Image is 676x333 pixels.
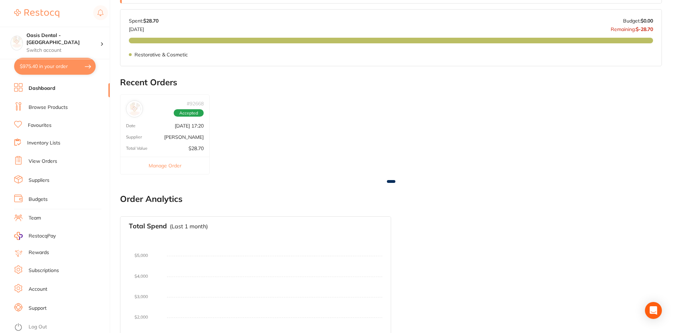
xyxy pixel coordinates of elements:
[28,122,52,129] a: Favourites
[143,18,158,24] strong: $28.70
[29,286,47,293] a: Account
[126,123,136,128] p: Date
[29,196,48,203] a: Budgets
[14,322,108,333] button: Log Out
[126,146,148,151] p: Total Value
[164,134,204,140] p: [PERSON_NAME]
[129,222,167,230] h3: Total Spend
[623,18,653,24] p: Budget:
[29,323,47,331] a: Log Out
[641,18,653,24] strong: $0.00
[29,158,57,165] a: View Orders
[636,26,653,32] strong: $-28.70
[14,232,23,240] img: RestocqPay
[29,104,68,111] a: Browse Products
[175,123,204,129] p: [DATE] 17:20
[14,58,96,75] button: $975.40 in your order
[126,135,142,140] p: Supplier
[27,140,60,147] a: Inventory Lists
[14,232,56,240] a: RestocqPay
[189,146,204,151] p: $28.70
[14,5,59,21] a: Restocq Logo
[129,24,158,32] p: [DATE]
[170,223,208,229] p: (Last 1 month)
[128,102,141,116] img: Henry Schein Halas
[129,18,158,24] p: Spent:
[29,215,41,222] a: Team
[29,85,55,92] a: Dashboard
[29,267,59,274] a: Subscriptions
[26,32,100,46] h4: Oasis Dental - Brighton
[29,305,47,312] a: Support
[120,157,209,174] button: Manage Order
[187,101,204,106] p: # 92668
[120,78,662,87] h2: Recent Orders
[29,249,49,256] a: Rewards
[14,9,59,18] img: Restocq Logo
[26,47,100,54] p: Switch account
[11,36,23,48] img: Oasis Dental - Brighton
[174,109,204,117] span: Accepted
[645,302,662,319] div: Open Intercom Messenger
[29,177,49,184] a: Suppliers
[29,233,56,240] span: RestocqPay
[134,52,188,57] p: Restorative & Cosmetic
[611,24,653,32] p: Remaining:
[120,194,662,204] h2: Order Analytics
